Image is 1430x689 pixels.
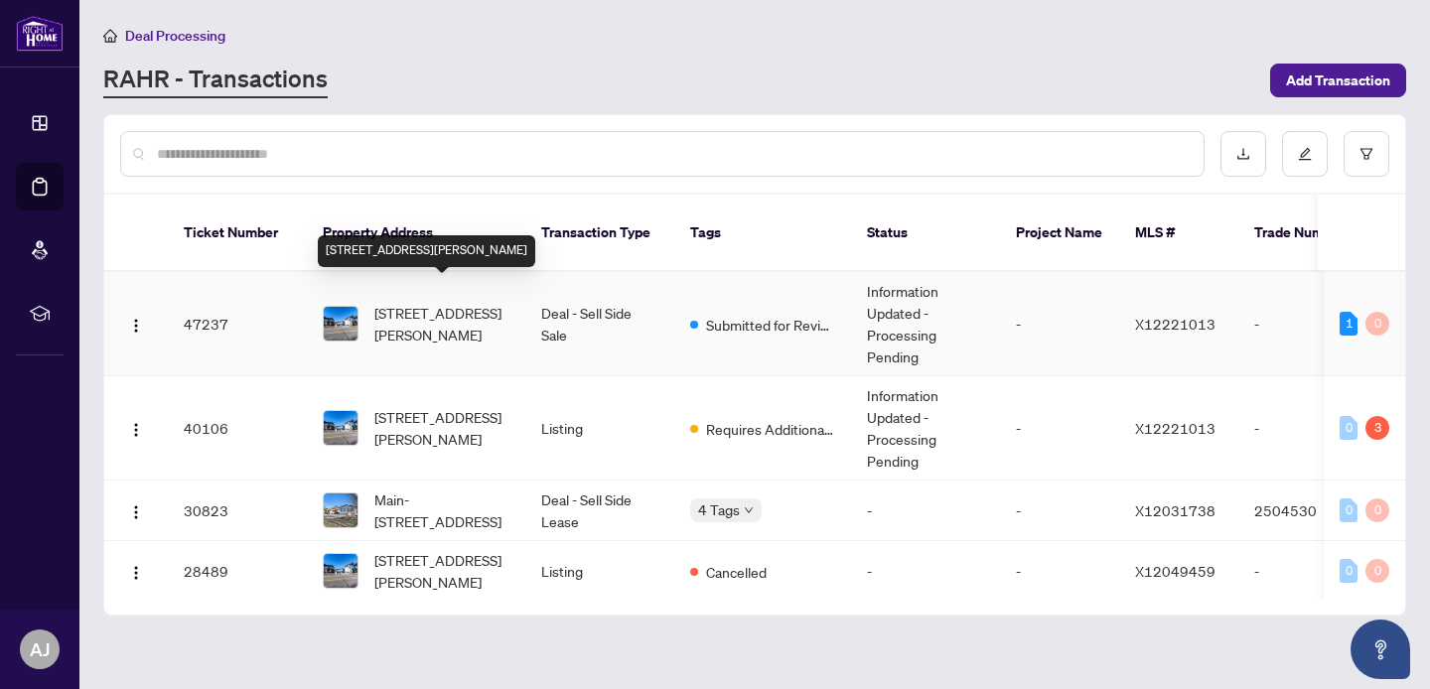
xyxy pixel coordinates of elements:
[103,63,328,98] a: RAHR - Transactions
[324,554,357,588] img: thumbnail-img
[706,314,835,336] span: Submitted for Review
[851,541,1000,602] td: -
[1000,481,1119,541] td: -
[168,481,307,541] td: 30823
[1238,272,1377,376] td: -
[1236,147,1250,161] span: download
[1000,272,1119,376] td: -
[1365,498,1389,522] div: 0
[525,481,674,541] td: Deal - Sell Side Lease
[851,481,1000,541] td: -
[374,302,509,345] span: [STREET_ADDRESS][PERSON_NAME]
[851,376,1000,481] td: Information Updated - Processing Pending
[1135,501,1215,519] span: X12031738
[1340,312,1358,336] div: 1
[1270,64,1406,97] button: Add Transaction
[525,376,674,481] td: Listing
[1282,131,1328,177] button: edit
[128,504,144,520] img: Logo
[706,418,835,440] span: Requires Additional Docs
[1340,416,1358,440] div: 0
[1119,195,1238,272] th: MLS #
[128,318,144,334] img: Logo
[168,376,307,481] td: 40106
[324,307,357,341] img: thumbnail-img
[374,406,509,450] span: [STREET_ADDRESS][PERSON_NAME]
[1340,498,1358,522] div: 0
[318,235,535,267] div: [STREET_ADDRESS][PERSON_NAME]
[1220,131,1266,177] button: download
[1238,195,1377,272] th: Trade Number
[1365,559,1389,583] div: 0
[120,412,152,444] button: Logo
[1286,65,1390,96] span: Add Transaction
[1000,541,1119,602] td: -
[1000,376,1119,481] td: -
[1000,195,1119,272] th: Project Name
[168,272,307,376] td: 47237
[1135,419,1215,437] span: X12221013
[120,555,152,587] button: Logo
[706,561,767,583] span: Cancelled
[307,195,525,272] th: Property Address
[1298,147,1312,161] span: edit
[1135,562,1215,580] span: X12049459
[120,494,152,526] button: Logo
[168,195,307,272] th: Ticket Number
[1365,416,1389,440] div: 3
[744,505,754,515] span: down
[1238,541,1377,602] td: -
[525,272,674,376] td: Deal - Sell Side Sale
[1344,131,1389,177] button: filter
[168,541,307,602] td: 28489
[525,541,674,602] td: Listing
[1238,376,1377,481] td: -
[30,635,50,663] span: AJ
[1135,315,1215,333] span: X12221013
[374,488,509,532] span: Main-[STREET_ADDRESS]
[525,195,674,272] th: Transaction Type
[128,565,144,581] img: Logo
[1351,620,1410,679] button: Open asap
[120,308,152,340] button: Logo
[103,29,117,43] span: home
[674,195,851,272] th: Tags
[128,422,144,438] img: Logo
[698,498,740,521] span: 4 Tags
[1238,481,1377,541] td: 2504530
[16,15,64,52] img: logo
[324,493,357,527] img: thumbnail-img
[374,549,509,593] span: [STREET_ADDRESS][PERSON_NAME]
[851,195,1000,272] th: Status
[324,411,357,445] img: thumbnail-img
[851,272,1000,376] td: Information Updated - Processing Pending
[1359,147,1373,161] span: filter
[1365,312,1389,336] div: 0
[1340,559,1358,583] div: 0
[125,27,225,45] span: Deal Processing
